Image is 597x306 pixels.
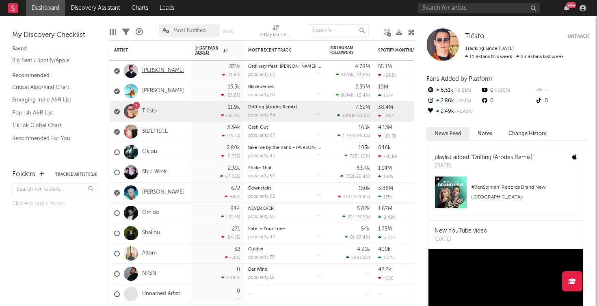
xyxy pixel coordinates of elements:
div: ( ) [344,153,370,159]
span: 7-Day Fans Added [195,45,221,55]
a: take me by the hand - [PERSON_NAME] remix [248,146,344,150]
div: Guided [248,247,321,252]
a: "Drifting (Arodes Remix)" [471,155,534,160]
div: Downstairs [248,186,321,191]
div: popularity: 64 [248,113,275,118]
div: 165k [359,125,370,130]
div: 11.9k [228,105,240,110]
div: 672 [231,186,240,191]
div: playlist added [435,153,534,162]
a: Downstairs [248,186,272,191]
span: +31.8 % [354,195,369,199]
span: -20.4 % [354,175,369,179]
span: -103 [343,195,353,199]
span: Most Notified [173,28,206,33]
div: NEVER EVER [248,207,321,211]
span: 23.9k fans last week [465,54,564,59]
a: Cash Out [248,125,268,130]
div: -50.4 % [221,113,240,118]
a: SIDEPIECE [142,128,168,135]
a: Big Beat / Spotify/Apple [12,56,89,65]
a: Der Wind [248,267,268,272]
span: -10 % [359,154,369,159]
div: 63.4k [357,166,370,171]
div: 6.27k [378,235,395,240]
div: 42.2k [378,267,391,272]
a: [PERSON_NAME] [142,67,184,74]
div: 2.86k [426,96,480,106]
div: Folders [12,170,35,179]
div: Most Recent Track [248,48,309,53]
span: 732 [346,175,353,179]
div: +7.05 % [220,174,240,179]
span: 7 [351,256,354,260]
input: Search for folders... [12,183,97,195]
div: Safe In Your Love [248,227,321,231]
a: TikTok Global Chart [12,121,89,130]
div: popularity: 45 [248,154,275,158]
div: -60 % [225,194,240,199]
div: A&R Pipeline [136,20,143,44]
button: Save [223,29,233,34]
a: Emerging Indie A&R List [12,95,89,104]
span: -33.6 % [355,73,369,78]
span: Tiësto [465,33,485,40]
div: 2.39M [355,84,370,90]
div: 54k [361,226,370,232]
div: 0 [480,96,534,106]
div: +21.5 % [221,214,240,220]
span: +37.5 % [354,215,369,220]
button: Change History [500,127,555,140]
a: #7onSpinnin’ Records Brand New ([GEOGRAPHIC_DATA]) [428,176,583,215]
a: Shallou [142,230,160,237]
div: -9.75 % [221,153,240,159]
div: 19M [378,84,388,90]
div: +100 % [221,275,240,280]
div: popularity: 55 [248,215,275,219]
div: 150k [359,186,370,191]
div: -83.5k [378,73,397,78]
div: Edit Columns [110,20,116,44]
div: 2.49k [426,106,480,117]
a: Attom [142,250,157,257]
input: Search for artists [418,3,540,13]
a: Guided [248,247,264,252]
div: 2.31k [228,166,240,171]
div: 3.88M [378,186,393,191]
div: 193k [359,145,370,151]
a: Recommended For You [12,134,89,143]
div: 198k [378,174,394,179]
div: ( ) [336,72,370,78]
div: ( ) [337,133,370,138]
div: 4.78M [355,64,370,69]
div: Blackberries [248,85,321,89]
div: popularity: 35 [248,255,275,260]
div: -11.6 % [222,72,240,78]
div: 15.3k [228,84,240,90]
div: 271 [232,226,240,232]
span: 2.86k [342,114,354,118]
a: Pop-ish A&R List [12,108,89,117]
div: -650 [378,276,394,281]
span: 8.04k [341,93,353,98]
div: 7.62M [355,105,370,110]
button: News Feed [426,127,469,140]
a: NKSN [142,270,156,277]
a: Tiësto [465,32,485,41]
div: ( ) [337,113,370,118]
div: 3.34k [227,125,240,130]
div: 1.75M [378,226,392,232]
div: 7.47k [378,255,395,261]
span: -97.4 % [354,235,369,240]
a: Critical Algo/Viral Chart [12,83,89,92]
div: 7-Day Fans Added (7-Day Fans Added) [260,30,292,40]
div: 135k [378,194,393,200]
div: -54.5 % [221,235,240,240]
div: ( ) [338,194,370,199]
div: 38.4M [378,105,393,110]
div: 1.67M [378,206,392,211]
span: +1.42 % [454,110,473,114]
div: -20.8k [378,154,397,159]
div: ( ) [336,93,370,98]
div: popularity: 45 [248,235,275,239]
